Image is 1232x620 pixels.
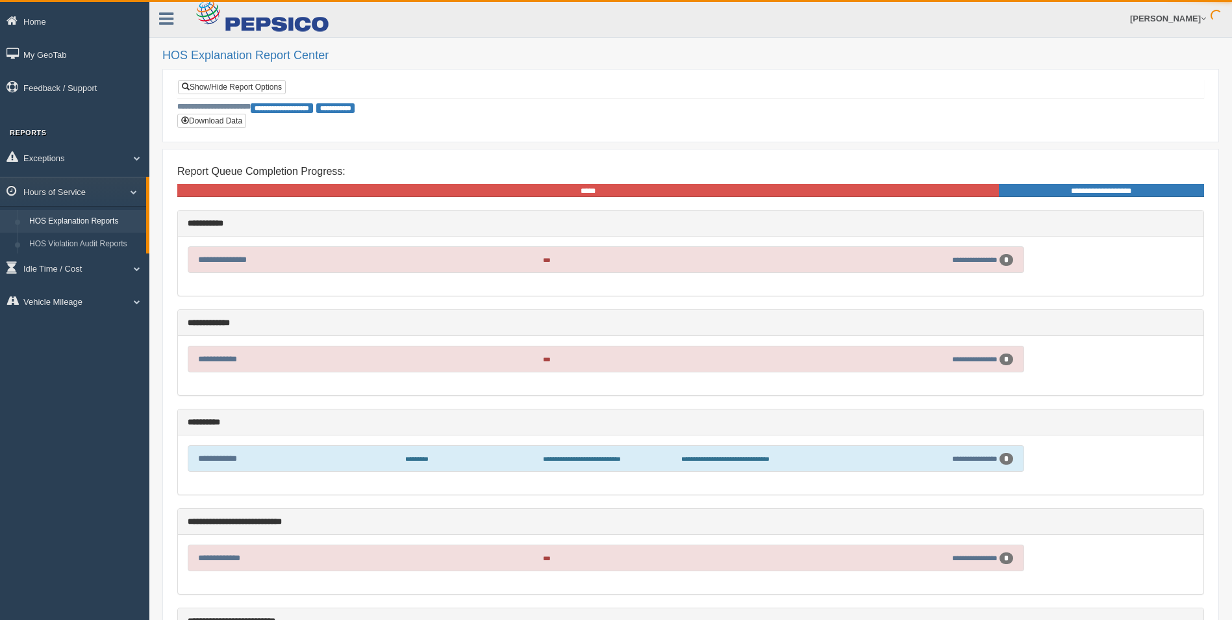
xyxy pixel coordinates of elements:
a: HOS Violation Audit Reports [23,233,146,256]
a: HOS Explanation Reports [23,210,146,233]
h2: HOS Explanation Report Center [162,49,1219,62]
button: Download Data [177,114,246,128]
h4: Report Queue Completion Progress: [177,166,1204,177]
a: Show/Hide Report Options [178,80,286,94]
